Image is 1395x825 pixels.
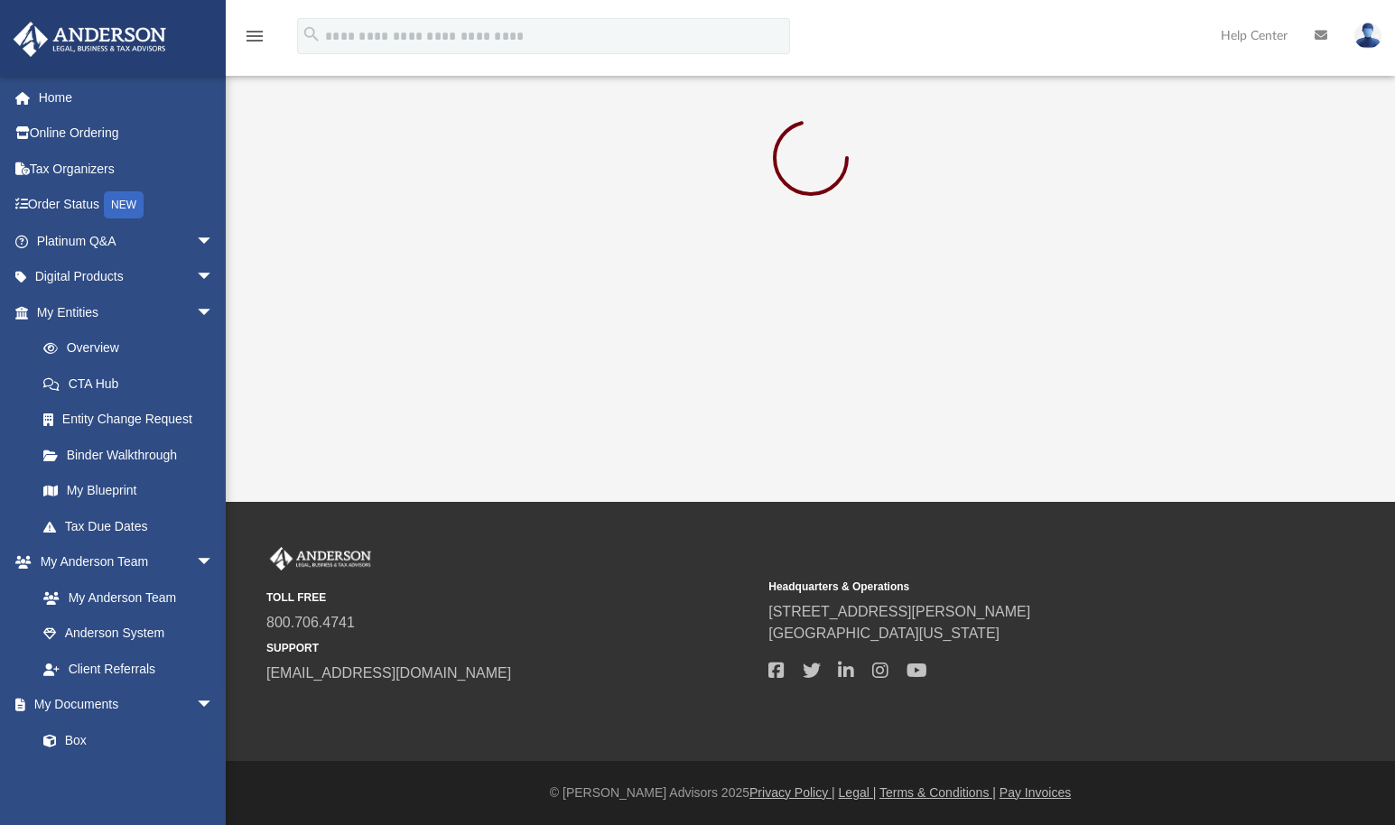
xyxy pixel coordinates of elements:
a: Tax Due Dates [25,508,241,544]
a: Client Referrals [25,651,232,687]
a: Binder Walkthrough [25,437,241,473]
a: My Documentsarrow_drop_down [13,687,232,723]
a: 800.706.4741 [266,615,355,630]
a: [GEOGRAPHIC_DATA][US_STATE] [768,626,1000,641]
a: Pay Invoices [1000,785,1071,800]
a: Overview [25,330,241,366]
span: arrow_drop_down [196,294,232,331]
a: Box [25,722,223,758]
div: © [PERSON_NAME] Advisors 2025 [226,783,1395,802]
img: User Pic [1354,23,1381,49]
img: Anderson Advisors Platinum Portal [8,22,172,57]
i: search [302,24,321,44]
a: Tax Organizers [13,151,241,187]
span: arrow_drop_down [196,544,232,581]
a: Meeting Minutes [25,758,232,794]
a: Legal | [839,785,877,800]
i: menu [244,25,265,47]
span: arrow_drop_down [196,223,232,260]
a: Terms & Conditions | [879,785,996,800]
a: Privacy Policy | [749,785,835,800]
img: Anderson Advisors Platinum Portal [266,547,375,570]
a: Order StatusNEW [13,187,241,224]
a: [EMAIL_ADDRESS][DOMAIN_NAME] [266,665,511,681]
a: Anderson System [25,616,232,652]
small: SUPPORT [266,640,756,656]
a: My Entitiesarrow_drop_down [13,294,241,330]
a: Digital Productsarrow_drop_down [13,259,241,295]
a: [STREET_ADDRESS][PERSON_NAME] [768,604,1030,619]
a: Platinum Q&Aarrow_drop_down [13,223,241,259]
a: My Blueprint [25,473,232,509]
small: TOLL FREE [266,589,756,606]
a: Home [13,79,241,116]
a: CTA Hub [25,366,241,402]
small: Headquarters & Operations [768,579,1258,595]
a: Online Ordering [13,116,241,152]
a: Entity Change Request [25,402,241,438]
span: arrow_drop_down [196,687,232,724]
div: NEW [104,191,144,218]
a: My Anderson Team [25,579,223,616]
span: arrow_drop_down [196,259,232,296]
a: menu [244,34,265,47]
a: My Anderson Teamarrow_drop_down [13,544,232,580]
